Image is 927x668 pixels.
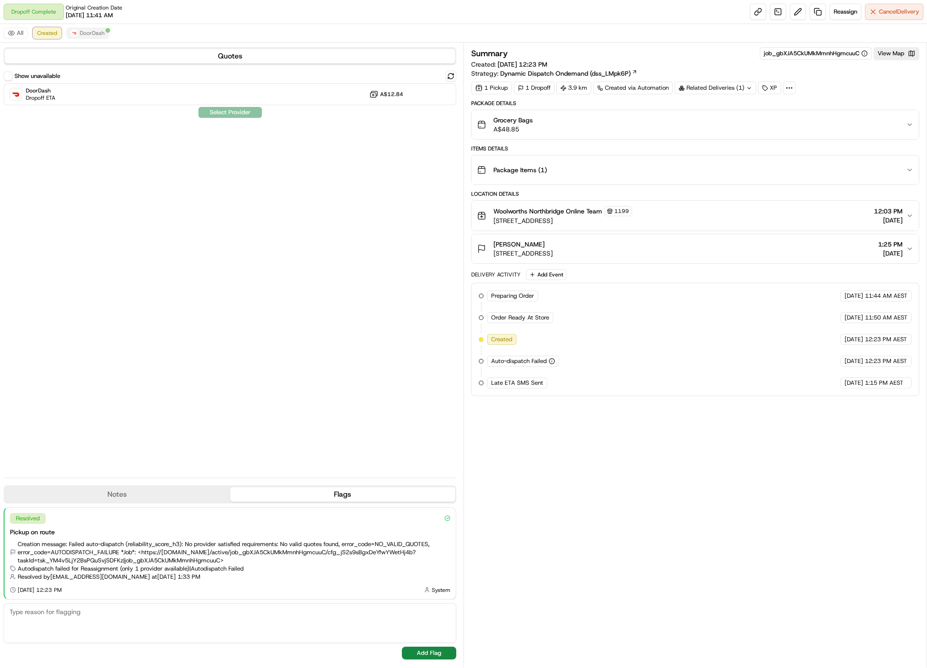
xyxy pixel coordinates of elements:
span: Original Creation Date [66,4,122,11]
span: Dynamic Dispatch Ondemand (dss_LMpk6P) [500,69,631,78]
span: Woolworths Northbridge Online Team [493,207,602,216]
span: [DATE] [845,314,863,322]
span: 11:44 AM AEST [865,292,908,300]
span: [DATE] [845,379,863,387]
div: XP [758,82,781,94]
span: 11:50 AM AEST [865,314,908,322]
span: Reassign [834,8,857,16]
img: doordash_logo_v2.png [71,29,78,37]
span: DoorDash [26,87,55,94]
span: Grocery Bags [493,116,533,125]
div: Package Details [471,100,919,107]
span: Auto-dispatch Failed [491,357,547,365]
div: Resolved [10,513,46,524]
span: [DATE] [874,216,903,225]
span: Dropoff ETA [26,94,55,102]
div: 1 Pickup [471,82,512,94]
a: Created via Automation [593,82,673,94]
span: [DATE] [845,357,863,365]
button: Add Event [526,269,566,280]
span: System [432,586,450,594]
button: A$12.84 [369,90,403,99]
span: [DATE] [878,249,903,258]
span: Created: [471,60,547,69]
span: [DATE] 11:41 AM [66,11,113,19]
a: Dynamic Dispatch Ondemand (dss_LMpk6P) [500,69,637,78]
span: 12:03 PM [874,207,903,216]
span: A$12.84 [380,91,403,98]
span: [DATE] [845,292,863,300]
span: [DATE] [845,335,863,344]
span: 12:23 PM AEST [865,357,907,365]
div: 3.9 km [556,82,591,94]
button: job_gbXJA5CkUMkMmnhHgmcuuC [764,49,868,58]
span: Creation message: Failed auto-dispatch (reliability_score_h3): No provider satisfied requirements... [18,540,450,565]
label: Show unavailable [14,72,60,80]
span: Created [37,29,57,37]
div: Location Details [471,190,919,198]
span: [DATE] 12:23 PM [18,586,62,594]
div: Delivery Activity [471,271,521,278]
span: [PERSON_NAME] [493,240,545,249]
button: Reassign [830,4,861,20]
div: Pickup on route [10,528,450,537]
div: Items Details [471,145,919,152]
span: [STREET_ADDRESS] [493,249,553,258]
button: Flags [230,487,456,502]
span: Preparing Order [491,292,534,300]
span: Late ETA SMS Sent [491,379,543,387]
span: [DATE] 12:23 PM [497,60,547,68]
button: Created [33,28,61,39]
button: Grocery BagsA$48.85 [472,110,919,139]
span: Resolved by [EMAIL_ADDRESS][DOMAIN_NAME] [18,573,150,581]
button: Package Items (1) [472,155,919,184]
span: Created [491,335,512,344]
button: All [4,28,28,39]
button: Woolworths Northbridge Online Team1199[STREET_ADDRESS]12:03 PM[DATE] [472,201,919,231]
button: View Map [874,47,919,60]
span: A$48.85 [493,125,533,134]
span: Package Items ( 1 ) [493,165,547,174]
div: Strategy: [471,69,637,78]
button: DoorDash [67,28,109,39]
button: Quotes [5,49,455,63]
span: DoorDash [80,29,105,37]
span: at [DATE] 1:33 PM [152,573,200,581]
span: 12:23 PM AEST [865,335,907,344]
span: 1:25 PM [878,240,903,249]
h3: Summary [471,49,508,58]
span: 1:15 PM AEST [865,379,903,387]
span: Order Ready At Store [491,314,549,322]
button: [PERSON_NAME][STREET_ADDRESS]1:25 PM[DATE] [472,234,919,263]
div: 1 Dropoff [514,82,555,94]
button: CancelDelivery [865,4,923,20]
span: Cancel Delivery [879,8,919,16]
img: DoorDash [10,88,22,100]
span: [STREET_ADDRESS] [493,216,632,225]
div: Related Deliveries (1) [675,82,756,94]
button: Notes [5,487,230,502]
span: Autodispatch failed for Reassignment (only 1 provider available) | Autodispatch Failed [18,565,244,573]
span: 1199 [614,208,629,215]
button: Add Flag [402,647,456,659]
